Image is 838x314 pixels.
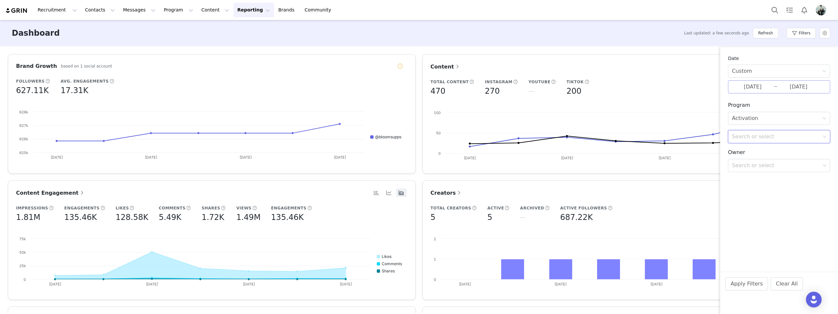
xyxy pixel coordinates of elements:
a: Content [430,63,461,71]
text: 0 [438,151,441,156]
h5: 1.72K [202,211,224,223]
i: icon: down [823,135,827,139]
h5: based on 1 social account [61,63,112,69]
h5: -- [528,85,534,97]
span: Last updated: a few seconds ago [684,30,749,36]
div: Open Intercom Messenger [806,292,822,307]
h5: Comments [159,205,186,211]
h5: Archived [520,205,544,211]
h5: 17.31K [61,85,88,96]
a: Content Engagement [16,189,85,197]
button: Content [197,3,233,17]
h5: Shares [202,205,220,211]
span: Content [430,64,461,70]
i: icon: down [822,69,826,74]
h5: Impressions [16,205,48,211]
h5: TikTok [566,79,584,85]
text: [DATE] [659,156,671,160]
a: Creators [430,189,462,197]
span: Content Engagement [16,190,85,196]
text: 50k [19,250,26,255]
text: [DATE] [340,282,352,286]
text: 627k [19,123,28,128]
text: 1 [434,257,436,262]
text: [DATE] [334,155,346,160]
h3: Dashboard [12,27,60,39]
h5: 627.11K [16,85,49,96]
h5: 128.58K [116,211,148,223]
text: [DATE] [650,282,663,286]
text: [DATE] [555,282,567,286]
text: 626k [19,137,28,141]
text: Likes [382,254,392,259]
input: End date [778,83,819,91]
h5: 1.81M [16,211,40,223]
div: Search or select [732,162,820,169]
button: Profile [812,5,833,15]
text: [DATE] [146,282,158,286]
h5: 687.22K [560,211,593,223]
h5: 5 [487,211,492,223]
h5: 200 [566,85,581,97]
button: Notifications [797,3,811,17]
div: Search or select [732,133,820,140]
h5: 5 [430,211,435,223]
button: Program [160,3,197,17]
a: Community [301,3,338,17]
text: Shares [382,268,395,273]
button: Contacts [81,3,119,17]
h3: Program [728,101,830,109]
text: [DATE] [243,282,255,286]
h5: Engagements [64,205,100,211]
text: Comments [382,261,402,266]
h5: Likes [116,205,129,211]
text: 25k [19,264,26,268]
text: 2 [434,237,436,241]
h5: Followers [16,78,45,84]
text: 50 [436,131,441,135]
div: Activation [732,112,758,125]
h5: Avg. Engagements [61,78,109,84]
text: 75k [19,237,26,241]
text: 628k [19,110,28,114]
h5: 1.49M [236,211,261,223]
button: Filters [787,28,816,38]
h5: 270 [485,85,500,97]
text: 0 [24,277,26,282]
h5: Total Content [430,79,469,85]
h5: Total Creators [430,205,471,211]
h5: 470 [430,85,446,97]
button: Refresh [753,28,778,38]
text: [DATE] [464,156,476,160]
h5: Active Followers [560,205,607,211]
i: icon: down [822,116,826,121]
button: Clear All [771,277,803,290]
a: Tasks [782,3,797,17]
text: [DATE] [49,282,61,286]
img: grin logo [5,8,28,14]
h3: Brand Growth [16,62,57,70]
h5: Views [236,205,251,211]
h5: Instagram [485,79,513,85]
text: 0 [434,277,436,282]
span: Date [728,56,739,61]
h5: 135.46K [271,211,304,223]
text: [DATE] [459,282,471,286]
text: [DATE] [561,156,573,160]
h3: Owner [728,148,830,156]
img: 6e4a5a33-0df1-4cf4-9102-5a299e0079d8.jpg [816,5,826,15]
button: Recruitment [34,3,81,17]
h5: -- [520,211,526,223]
button: Apply Filters [725,277,768,290]
input: Start date [732,83,774,91]
button: Search [768,3,782,17]
h5: 135.46K [64,211,97,223]
text: 100 [434,110,441,115]
text: [DATE] [51,155,63,160]
a: Brands [274,3,300,17]
button: Messages [119,3,159,17]
div: Custom [732,65,752,77]
text: @bloomsupps [375,134,401,139]
i: icon: down [823,164,827,168]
